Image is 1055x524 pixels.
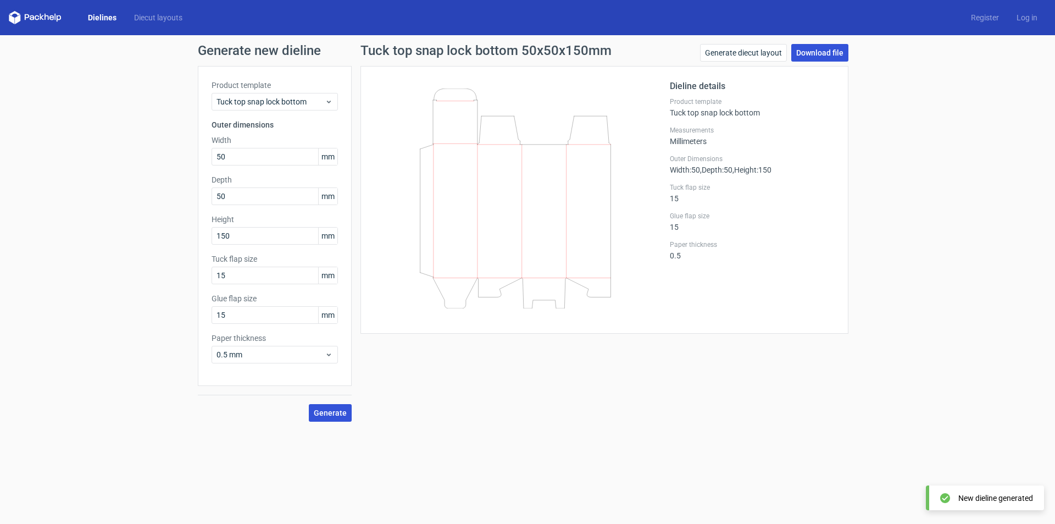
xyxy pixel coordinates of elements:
[670,80,835,93] h2: Dieline details
[212,135,338,146] label: Width
[318,267,337,284] span: mm
[216,96,325,107] span: Tuck top snap lock bottom
[216,349,325,360] span: 0.5 mm
[318,188,337,205] span: mm
[700,44,787,62] a: Generate diecut layout
[700,166,732,174] span: , Depth : 50
[670,240,835,249] label: Paper thickness
[670,126,835,135] label: Measurements
[318,228,337,244] span: mm
[318,307,337,323] span: mm
[962,12,1008,23] a: Register
[212,214,338,225] label: Height
[670,166,700,174] span: Width : 50
[1008,12,1046,23] a: Log in
[212,119,338,130] h3: Outer dimensions
[212,333,338,344] label: Paper thickness
[670,240,835,260] div: 0.5
[212,253,338,264] label: Tuck flap size
[212,174,338,185] label: Depth
[670,212,835,231] div: 15
[360,44,612,57] h1: Tuck top snap lock bottom 50x50x150mm
[318,148,337,165] span: mm
[212,80,338,91] label: Product template
[125,12,191,23] a: Diecut layouts
[732,166,771,174] span: , Height : 150
[670,97,835,117] div: Tuck top snap lock bottom
[670,97,835,106] label: Product template
[670,155,835,163] label: Outer Dimensions
[958,493,1033,504] div: New dieline generated
[670,126,835,146] div: Millimeters
[198,44,857,57] h1: Generate new dieline
[309,404,352,422] button: Generate
[79,12,125,23] a: Dielines
[670,183,835,192] label: Tuck flap size
[314,409,347,417] span: Generate
[212,293,338,304] label: Glue flap size
[670,183,835,203] div: 15
[670,212,835,220] label: Glue flap size
[791,44,848,62] a: Download file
